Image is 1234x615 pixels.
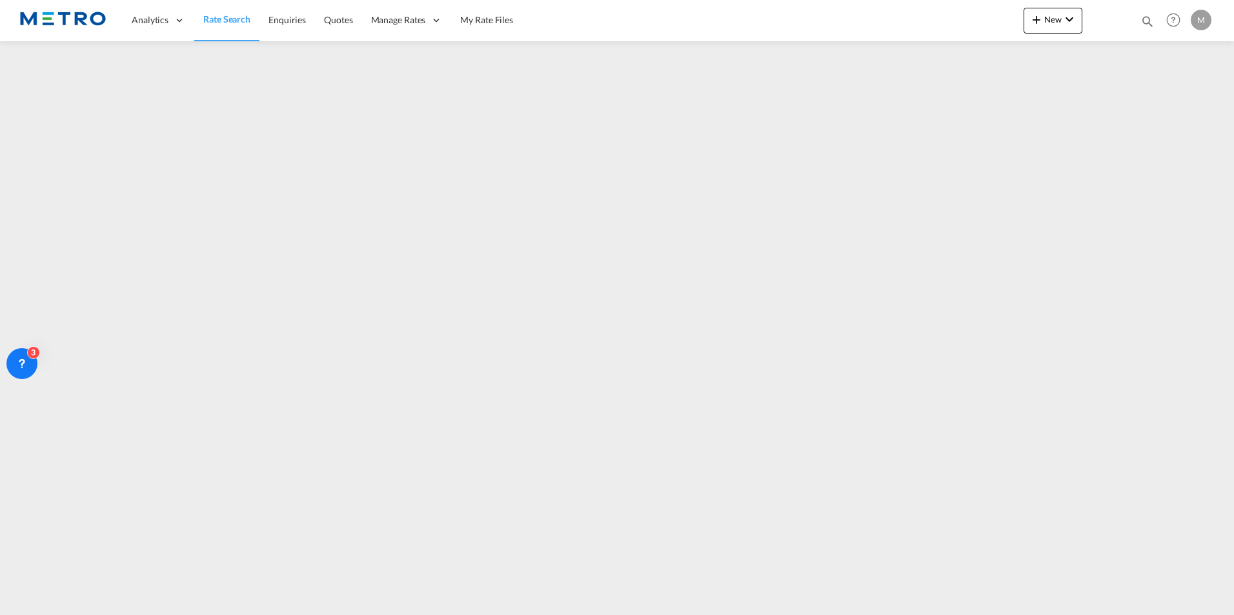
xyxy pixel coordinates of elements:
span: Quotes [324,14,352,25]
div: M [1191,10,1211,30]
img: 25181f208a6c11efa6aa1bf80d4cef53.png [19,6,106,35]
span: My Rate Files [460,14,513,25]
div: icon-magnify [1140,14,1155,34]
span: Analytics [132,14,168,26]
span: Rate Search [203,14,250,24]
div: Help [1162,9,1191,32]
span: New [1029,14,1077,24]
md-icon: icon-magnify [1140,14,1155,28]
span: Enquiries [268,14,306,25]
span: Manage Rates [371,14,426,26]
md-icon: icon-chevron-down [1062,12,1077,27]
button: icon-plus 400-fgNewicon-chevron-down [1024,8,1082,34]
md-icon: icon-plus 400-fg [1029,12,1044,27]
span: Help [1162,9,1184,31]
